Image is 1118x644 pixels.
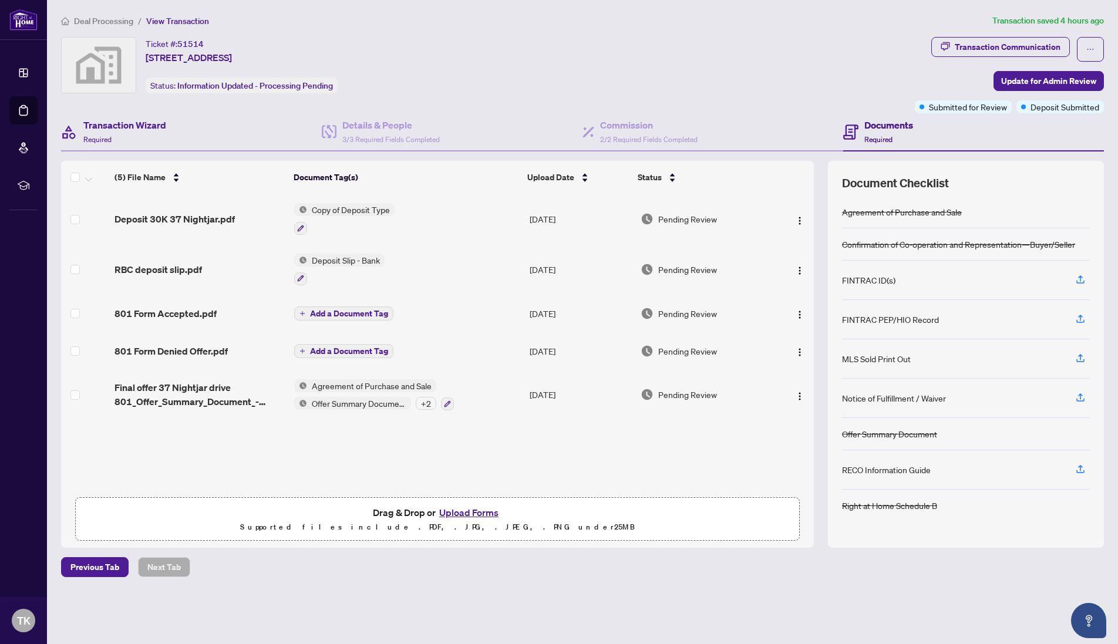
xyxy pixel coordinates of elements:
[600,118,698,132] h4: Commission
[110,161,289,194] th: (5) File Name
[525,332,636,370] td: [DATE]
[294,397,307,410] img: Status Icon
[864,118,913,132] h4: Documents
[842,499,937,512] div: Right at Home Schedule B
[527,171,574,184] span: Upload Date
[641,263,654,276] img: Document Status
[436,505,502,520] button: Upload Forms
[146,77,338,93] div: Status:
[790,385,809,404] button: Logo
[62,38,136,93] img: svg%3e
[61,557,129,577] button: Previous Tab
[74,16,133,26] span: Deal Processing
[525,370,636,420] td: [DATE]
[76,498,799,541] span: Drag & Drop orUpload FormsSupported files include .PDF, .JPG, .JPEG, .PNG under25MB
[17,612,31,629] span: TK
[790,342,809,360] button: Logo
[177,39,204,49] span: 51514
[525,295,636,332] td: [DATE]
[658,307,717,320] span: Pending Review
[992,14,1104,28] article: Transaction saved 4 hours ago
[842,463,931,476] div: RECO Information Guide
[795,348,804,357] img: Logo
[525,244,636,295] td: [DATE]
[294,379,454,411] button: Status IconAgreement of Purchase and SaleStatus IconOffer Summary Document+2
[1071,603,1106,638] button: Open asap
[146,37,204,50] div: Ticket #:
[842,427,937,440] div: Offer Summary Document
[658,388,717,401] span: Pending Review
[294,203,395,235] button: Status IconCopy of Deposit Type
[842,352,911,365] div: MLS Sold Print Out
[294,344,393,358] button: Add a Document Tag
[289,161,523,194] th: Document Tag(s)
[9,9,38,31] img: logo
[641,307,654,320] img: Document Status
[299,311,305,316] span: plus
[864,135,893,144] span: Required
[307,203,395,216] span: Copy of Deposit Type
[633,161,772,194] th: Status
[842,238,1075,251] div: Confirmation of Co-operation and Representation—Buyer/Seller
[307,379,436,392] span: Agreement of Purchase and Sale
[138,557,190,577] button: Next Tab
[795,392,804,401] img: Logo
[310,347,388,355] span: Add a Document Tag
[177,80,333,91] span: Information Updated - Processing Pending
[658,345,717,358] span: Pending Review
[115,212,235,226] span: Deposit 30K 37 Nightjar.pdf
[641,345,654,358] img: Document Status
[842,274,895,286] div: FINTRAC ID(s)
[115,262,202,277] span: RBC deposit slip.pdf
[342,118,440,132] h4: Details & People
[146,16,209,26] span: View Transaction
[790,210,809,228] button: Logo
[342,135,440,144] span: 3/3 Required Fields Completed
[842,205,962,218] div: Agreement of Purchase and Sale
[294,306,393,321] button: Add a Document Tag
[416,397,436,410] div: + 2
[842,392,946,404] div: Notice of Fulfillment / Waiver
[790,260,809,279] button: Logo
[310,309,388,318] span: Add a Document Tag
[83,135,112,144] span: Required
[294,306,393,321] button: Add a Document Tag
[525,194,636,244] td: [DATE]
[138,14,142,28] li: /
[1086,45,1095,53] span: ellipsis
[70,558,119,576] span: Previous Tab
[294,343,393,359] button: Add a Document Tag
[294,254,385,285] button: Status IconDeposit Slip - Bank
[1001,72,1096,90] span: Update for Admin Review
[61,17,69,25] span: home
[641,213,654,225] img: Document Status
[523,161,633,194] th: Upload Date
[373,505,502,520] span: Drag & Drop or
[842,175,949,191] span: Document Checklist
[294,203,307,216] img: Status Icon
[658,213,717,225] span: Pending Review
[929,100,1007,113] span: Submitted for Review
[955,38,1060,56] div: Transaction Communication
[842,313,939,326] div: FINTRAC PEP/HIO Record
[307,397,411,410] span: Offer Summary Document
[83,520,792,534] p: Supported files include .PDF, .JPG, .JPEG, .PNG under 25 MB
[600,135,698,144] span: 2/2 Required Fields Completed
[795,216,804,225] img: Logo
[795,310,804,319] img: Logo
[294,379,307,392] img: Status Icon
[795,266,804,275] img: Logo
[299,348,305,354] span: plus
[658,263,717,276] span: Pending Review
[83,118,166,132] h4: Transaction Wizard
[115,171,166,184] span: (5) File Name
[115,380,285,409] span: Final offer 37 Nightjar drive 801_Offer_Summary_Document_-_For_use_w__Agrmt_of_Purchase___Sale_-_...
[931,37,1070,57] button: Transaction Communication
[994,71,1104,91] button: Update for Admin Review
[146,50,232,65] span: [STREET_ADDRESS]
[1031,100,1099,113] span: Deposit Submitted
[307,254,385,267] span: Deposit Slip - Bank
[115,344,228,358] span: 801 Form Denied Offer.pdf
[294,254,307,267] img: Status Icon
[115,306,217,321] span: 801 Form Accepted.pdf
